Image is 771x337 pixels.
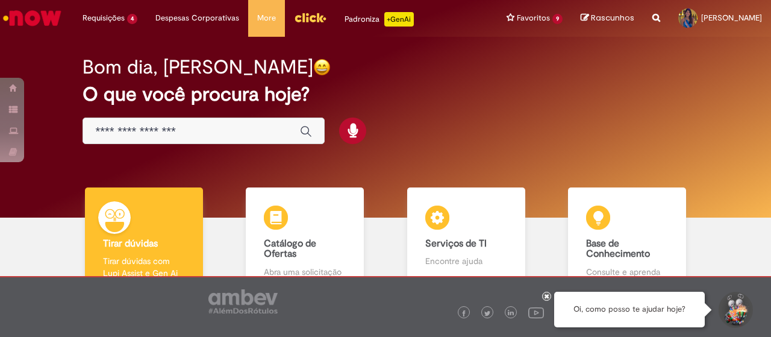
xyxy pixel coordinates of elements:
[517,12,550,24] span: Favoritos
[586,238,650,260] b: Base de Conhecimento
[83,57,313,78] h2: Bom dia, [PERSON_NAME]
[528,304,544,320] img: logo_footer_youtube.png
[554,292,705,327] div: Oi, como posso te ajudar hoje?
[508,310,514,317] img: logo_footer_linkedin.png
[425,255,507,267] p: Encontre ajuda
[63,187,225,292] a: Tirar dúvidas Tirar dúvidas com Lupi Assist e Gen Ai
[83,12,125,24] span: Requisições
[701,13,762,23] span: [PERSON_NAME]
[586,266,668,278] p: Consulte e aprenda
[83,84,688,105] h2: O que você procura hoje?
[345,12,414,27] div: Padroniza
[208,289,278,313] img: logo_footer_ambev_rotulo_gray.png
[484,310,490,317] img: logo_footer_twitter.png
[1,6,63,30] img: ServiceNow
[384,12,414,27] p: +GenAi
[127,14,137,24] span: 4
[264,266,346,278] p: Abra uma solicitação
[313,58,331,76] img: happy-face.png
[717,292,753,328] button: Iniciar Conversa de Suporte
[264,238,316,260] b: Catálogo de Ofertas
[155,12,239,24] span: Despesas Corporativas
[591,12,634,24] span: Rascunhos
[581,13,634,24] a: Rascunhos
[103,255,185,279] p: Tirar dúvidas com Lupi Assist e Gen Ai
[103,238,158,250] b: Tirar dúvidas
[257,12,276,24] span: More
[552,14,563,24] span: 9
[425,238,487,250] b: Serviços de TI
[547,187,708,292] a: Base de Conhecimento Consulte e aprenda
[294,8,326,27] img: click_logo_yellow_360x200.png
[385,187,547,292] a: Serviços de TI Encontre ajuda
[461,310,467,317] img: logo_footer_facebook.png
[225,187,386,292] a: Catálogo de Ofertas Abra uma solicitação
